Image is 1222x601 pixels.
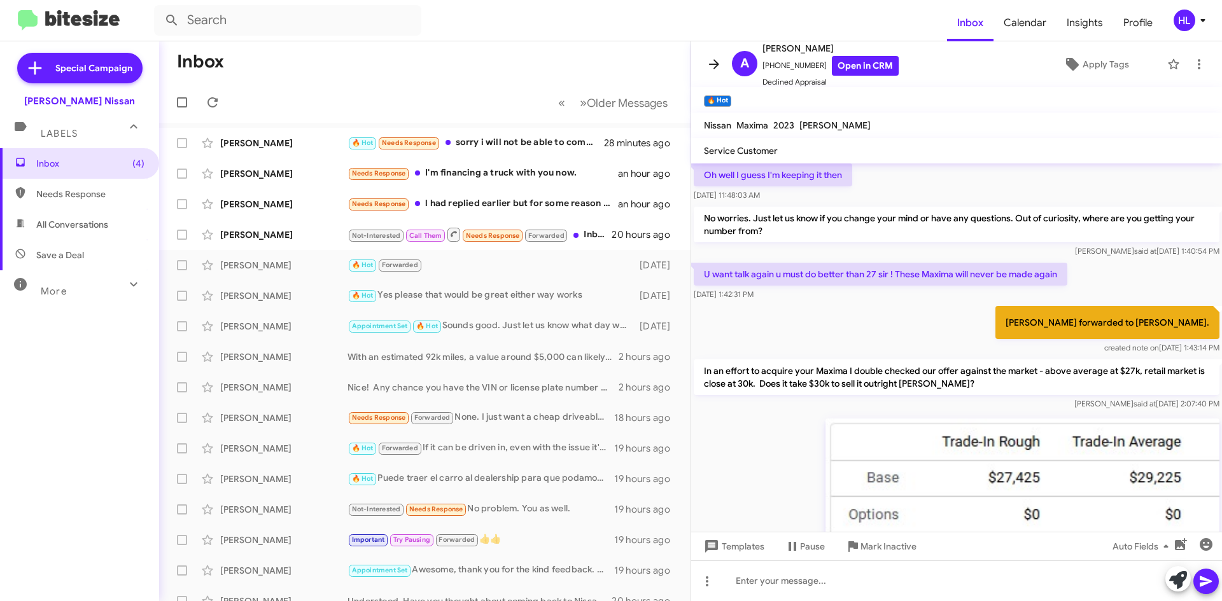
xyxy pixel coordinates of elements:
h1: Inbox [177,52,224,72]
button: Pause [775,535,835,558]
div: Inbound Call [348,226,612,242]
span: Forwarded [379,443,421,455]
span: Needs Response [466,231,520,240]
span: Call Them [409,231,442,240]
div: If it can be driven in, even with the issue it's worth maybe around [DATE] [348,441,614,455]
div: [PERSON_NAME] [220,411,348,424]
span: created note on [1104,343,1159,352]
div: 19 hours ago [614,473,680,485]
span: Special Campaign [55,62,132,74]
div: 19 hours ago [614,442,680,455]
span: [PERSON_NAME] [DATE] 1:40:54 PM [1075,246,1219,256]
div: [PERSON_NAME] [220,473,348,485]
a: Profile [1113,4,1163,41]
div: [PERSON_NAME] [220,381,348,394]
span: Templates [701,535,764,558]
div: sorry i will not be able to come in [DATE] [348,135,604,150]
span: Service Customer [704,145,778,156]
span: Pause [800,535,825,558]
div: 18 hours ago [614,411,680,424]
span: [PHONE_NUMBER] [762,56,899,76]
a: Inbox [947,4,994,41]
button: Templates [691,535,775,558]
div: 👍👍 [348,532,614,547]
div: Sounds good. Just let us know what day works best for you. [348,319,633,333]
div: 19 hours ago [614,534,680,546]
span: Not-Interested [352,231,401,240]
a: Special Campaign [17,53,143,83]
div: [PERSON_NAME] Nissan [24,95,135,107]
span: [PERSON_NAME] [DATE] 2:07:40 PM [1074,399,1219,408]
span: 🔥 Hot [352,139,374,147]
p: In an effort to acquire your Maxima I double checked our offer against the market - above average... [694,359,1219,395]
div: [PERSON_NAME] [220,564,348,577]
div: 2 hours ago [619,350,680,363]
span: [PERSON_NAME] [799,120,871,131]
span: More [41,286,67,297]
div: With an estimated 92k miles, a value around $5,000 can likely be provided. This would be followin... [348,350,619,363]
div: [PERSON_NAME] [220,198,348,211]
span: Appointment Set [352,566,408,574]
p: No worries. Just let us know if you change your mind or have any questions. Out of curiosity, whe... [694,207,1219,242]
div: 20 hours ago [612,228,680,241]
div: I'm financing a truck with you now. [348,166,618,181]
div: 28 minutes ago [604,137,680,149]
span: 2023 [773,120,794,131]
button: Apply Tags [1030,53,1161,76]
span: All Conversations [36,218,108,231]
small: 🔥 Hot [704,95,731,107]
span: Save a Deal [36,249,84,261]
button: Next [572,90,675,116]
div: an hour ago [618,198,680,211]
div: [DATE] [633,259,680,272]
span: Apply Tags [1083,53,1129,76]
span: A [740,53,749,74]
span: said at [1134,399,1156,408]
div: Nice! Any chance you have the VIN or license plate number handy? [348,381,619,394]
button: Previous [551,90,573,116]
div: HL [1174,10,1195,31]
div: [PERSON_NAME] [220,503,348,516]
p: [PERSON_NAME] forwarded to [PERSON_NAME]. [995,306,1219,339]
div: [PERSON_NAME] [220,442,348,455]
a: Calendar [994,4,1057,41]
span: » [580,95,587,111]
span: Labels [41,128,78,139]
a: Open in CRM [832,56,899,76]
span: Needs Response [352,200,406,208]
span: Mark Inactive [860,535,916,558]
div: an hour ago [618,167,680,180]
a: Insights [1057,4,1113,41]
span: Forwarded [379,259,421,272]
span: Important [352,535,385,544]
div: [PERSON_NAME] [220,259,348,272]
span: Needs Response [409,505,463,513]
div: Puede traer el carro al dealership para que podamos verlo? [348,471,614,486]
span: Forwarded [525,230,567,242]
span: [PERSON_NAME] [762,41,899,56]
span: 🔥 Hot [352,444,374,452]
div: None. I just want a cheap driveable vehicle [348,410,614,425]
p: U want talk again u must do better than 27 sir ! These Maxima will never be made again [694,263,1067,286]
div: [DATE] [633,320,680,333]
div: 19 hours ago [614,564,680,577]
span: 🔥 Hot [352,261,374,269]
span: Not-Interested [352,505,401,513]
span: Forwarded [436,534,478,546]
span: Inbox [36,157,144,170]
div: [PERSON_NAME] [220,137,348,149]
div: [PERSON_NAME] [220,350,348,363]
div: [PERSON_NAME] [220,167,348,180]
div: [PERSON_NAME] [220,320,348,333]
span: Forwarded [411,412,453,424]
div: No problem. You as well. [348,502,614,516]
span: 🔥 Hot [416,322,438,330]
span: « [558,95,565,111]
div: Awesome, thank you for the kind feedback. Hope you have a great rest of your week! [348,563,614,577]
button: Auto Fields [1102,535,1184,558]
div: Yes please that would be great either way works [348,288,633,303]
